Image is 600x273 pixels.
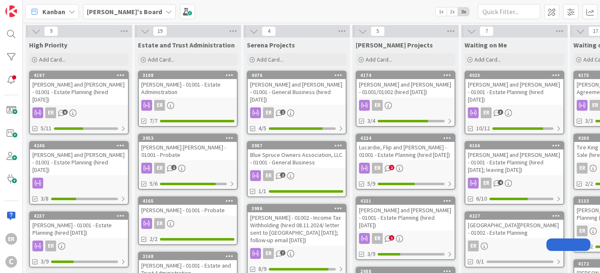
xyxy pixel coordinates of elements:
[87,7,162,16] b: [PERSON_NAME]'s Board
[143,72,237,78] div: 3108
[41,124,52,133] span: 5/11
[139,218,237,229] div: ER
[30,212,128,238] div: 4237[PERSON_NAME] - 01001 - Estate Planning (hired [DATE])
[465,149,563,175] div: [PERSON_NAME] and [PERSON_NAME] - 01001 - Estate Planning (hired [DATE]; leaving [DATE])
[29,41,67,49] span: High Priority
[465,212,563,220] div: 4227
[154,100,165,111] div: ER
[367,117,375,125] span: 3/4
[585,179,593,188] span: 2/2
[367,179,375,188] span: 5/9
[357,100,455,111] div: ER
[30,220,128,238] div: [PERSON_NAME] - 01001 - Estate Planning (hired [DATE])
[465,79,563,105] div: [PERSON_NAME] and [PERSON_NAME] - 01001 - Estate Planning (hired [DATE])
[469,213,563,219] div: 4227
[357,72,455,97] div: 4174[PERSON_NAME] and [PERSON_NAME] - 01001/01002 (hired [DATE])
[280,250,285,256] span: 7
[148,56,175,63] span: Add Card...
[154,218,165,229] div: ER
[248,107,346,118] div: ER
[357,197,455,205] div: 4231
[248,149,346,168] div: Blue Spruce Owners Association, LLC - 01001 - General Business
[45,107,56,118] div: ER
[139,163,237,174] div: ER
[357,134,455,142] div: 4224
[150,117,157,125] span: 7/7
[389,165,394,170] span: 2
[360,198,455,204] div: 4231
[139,134,237,142] div: 3953
[247,41,295,49] span: Serena Projects
[30,79,128,105] div: [PERSON_NAME] and [PERSON_NAME] - 01001 - Estate Planning (hired [DATE])
[42,7,65,17] span: Kanban
[481,178,492,189] div: ER
[5,233,17,245] div: ER
[139,197,237,205] div: 4165
[357,72,455,79] div: 4174
[357,79,455,97] div: [PERSON_NAME] and [PERSON_NAME] - 01001/01002 (hired [DATE])
[248,72,346,79] div: 4076
[257,56,283,63] span: Add Card...
[30,142,128,149] div: 4246
[465,107,563,118] div: ER
[465,241,563,251] div: ER
[62,109,68,115] span: 6
[248,212,346,246] div: [PERSON_NAME] - 01002 - Income Tax Withholding (hired 08.11.2024/ letter sent to [GEOGRAPHIC_DATA...
[476,257,484,266] span: 0/1
[475,56,501,63] span: Add Card...
[263,107,274,118] div: ER
[280,172,285,178] span: 2
[251,72,346,78] div: 4076
[150,179,157,188] span: 5/6
[280,109,285,115] span: 2
[248,205,346,212] div: 3986
[465,212,563,238] div: 4227[GEOGRAPHIC_DATA][PERSON_NAME] - 01002 - Estate Planning
[356,41,433,49] span: Ryan Projects
[357,134,455,160] div: 4224Lucardie, Flip and [PERSON_NAME] - 01001 - Estate Planning (hired [DATE])
[480,26,494,36] span: 7
[30,72,128,79] div: 4197
[143,253,237,259] div: 3168
[468,241,479,251] div: ER
[34,213,128,219] div: 4237
[139,142,237,160] div: [PERSON_NAME].[PERSON_NAME] - 01001 - Probate
[389,235,394,241] span: 1
[258,187,266,196] span: 1/1
[360,72,455,78] div: 4174
[357,142,455,160] div: Lucardie, Flip and [PERSON_NAME] - 01001 - Estate Planning (hired [DATE])
[372,233,383,244] div: ER
[357,197,455,231] div: 4231[PERSON_NAME] and [PERSON_NAME] - 01001 - Estate Planning (hired [DATE])
[258,124,266,133] span: 4/5
[469,72,563,78] div: 4025
[30,142,128,175] div: 4246[PERSON_NAME] and [PERSON_NAME] - 01001 - Estate Planning (hired [DATE])
[139,72,237,79] div: 3108
[34,72,128,78] div: 4197
[577,163,588,174] div: ER
[476,124,490,133] span: 10/12
[30,241,128,251] div: ER
[465,41,507,49] span: Waiting on Me
[248,170,346,181] div: ER
[30,72,128,105] div: 4197[PERSON_NAME] and [PERSON_NAME] - 01001 - Estate Planning (hired [DATE])
[248,142,346,168] div: 3987Blue Spruce Owners Association, LLC - 01001 - General Business
[41,194,49,203] span: 3/8
[139,100,237,111] div: ER
[465,178,563,189] div: ER
[372,163,383,174] div: ER
[248,142,346,149] div: 3987
[478,4,540,19] input: Quick Filter...
[447,7,458,16] span: 2x
[248,72,346,105] div: 4076[PERSON_NAME] and [PERSON_NAME] - 01001 - General Business (hired [DATE])
[262,26,276,36] span: 4
[371,26,385,36] span: 5
[360,135,455,141] div: 4224
[465,142,563,149] div: 4166
[143,198,237,204] div: 4165
[139,79,237,97] div: [PERSON_NAME] - 01001 - Estate Administration
[465,220,563,238] div: [GEOGRAPHIC_DATA][PERSON_NAME] - 01002 - Estate Planning
[34,143,128,149] div: 4246
[139,72,237,97] div: 3108[PERSON_NAME] - 01001 - Estate Administration
[44,26,58,36] span: 9
[248,248,346,259] div: ER
[498,109,503,115] span: 3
